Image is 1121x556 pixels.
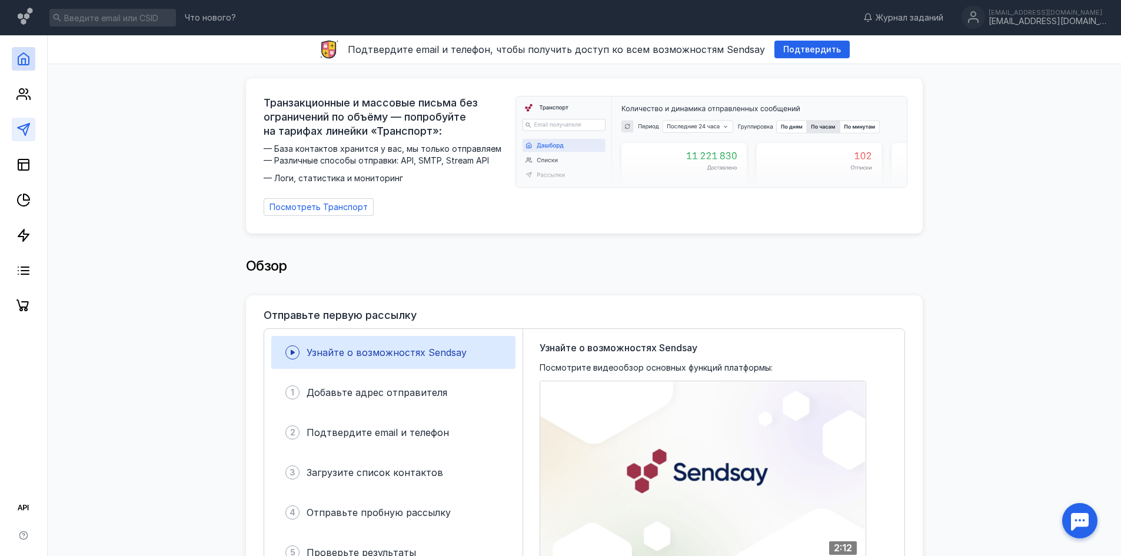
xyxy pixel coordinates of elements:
span: Посмотреть Транспорт [270,202,368,212]
a: Журнал заданий [857,12,949,24]
div: [EMAIL_ADDRESS][DOMAIN_NAME] [989,9,1106,16]
span: 1 [291,387,294,398]
span: Посмотрите видеообзор основных функций платформы: [540,362,773,374]
span: Подтвердите email и телефон, чтобы получить доступ ко всем возможностям Sendsay [348,44,765,55]
span: Подтвердить [783,45,841,55]
span: Отправьте пробную рассылку [307,507,451,518]
span: Загрузите список контактов [307,467,443,478]
span: Транзакционные и массовые письма без ограничений по объёму — попробуйте на тарифах линейки «Транс... [264,96,508,138]
input: Введите email или CSID [49,9,176,26]
button: Подтвердить [774,41,850,58]
span: Журнал заданий [876,12,943,24]
span: Что нового? [185,14,236,22]
span: Подтвердите email и телефон [307,427,449,438]
div: 2:12 [829,541,857,555]
a: Что нового? [179,14,242,22]
div: [EMAIL_ADDRESS][DOMAIN_NAME] [989,16,1106,26]
span: — База контактов хранится у вас, мы только отправляем — Различные способы отправки: API, SMTP, St... [264,143,508,184]
span: Узнайте о возможностях Sendsay [540,341,697,355]
img: dashboard-transport-banner [516,96,907,187]
span: 4 [290,507,295,518]
span: Добавьте адрес отправителя [307,387,447,398]
h3: Отправьте первую рассылку [264,309,417,321]
span: 2 [290,427,295,438]
a: Посмотреть Транспорт [264,198,374,216]
span: Обзор [246,257,287,274]
span: 3 [290,467,295,478]
span: Узнайте о возможностях Sendsay [307,347,467,358]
